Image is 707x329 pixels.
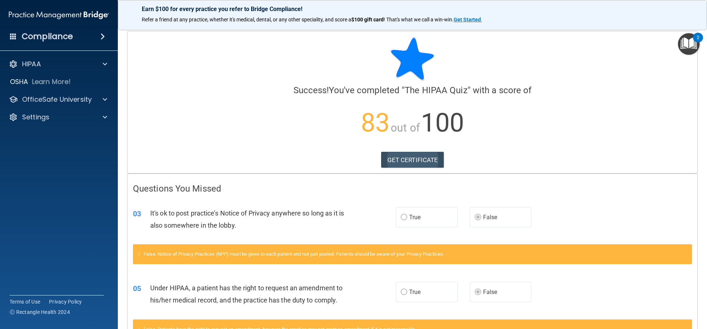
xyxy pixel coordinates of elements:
p: Earn $100 for every practice you refer to Bridge Compliance! [142,6,683,13]
a: Settings [9,113,107,122]
h4: Questions You Missed [133,184,692,193]
span: True [409,214,421,221]
p: HIPAA [22,60,41,69]
a: Privacy Policy [49,298,82,305]
span: Under HIPAA, a patient has the right to request an amendment to his/her medical record, and the p... [150,284,342,304]
span: False [483,214,497,221]
span: True [409,288,421,295]
a: HIPAA [9,60,107,69]
h4: You've completed " " with a score of [133,85,692,95]
input: False [475,215,481,220]
span: False [483,288,497,295]
span: The HIPAA Quiz [405,85,467,95]
div: 2 [697,38,699,47]
p: OSHA [10,77,28,86]
span: 100 [421,108,464,138]
span: Refer a friend at any practice, whether it's medical, dental, or any other speciality, and score a [142,17,351,22]
span: 03 [133,209,141,218]
span: Ⓒ Rectangle Health 2024 [10,308,70,316]
h4: Compliance [22,31,73,42]
a: GET CERTIFICATE [381,152,444,168]
span: out of [391,121,420,134]
a: Get Started [454,17,482,22]
strong: Get Started [454,17,481,22]
input: True [401,290,407,295]
p: Settings [22,113,49,122]
img: PMB logo [9,8,109,22]
button: Open Resource Center, 2 new notifications [678,33,700,55]
input: True [401,215,407,220]
strong: $100 gift card [351,17,384,22]
a: Terms of Use [10,298,40,305]
span: It's ok to post practice’s Notice of Privacy anywhere so long as it is also somewhere in the lobby. [150,209,344,229]
img: blue-star-rounded.9d042014.png [390,37,435,81]
a: OfficeSafe University [9,95,107,104]
span: ! That's what we call a win-win. [384,17,454,22]
p: Learn More! [32,77,71,86]
span: False. Notice of Privacy Practices (NPP) must be given to each patient and not just posted. Patie... [144,251,444,257]
span: 83 [361,108,390,138]
span: 05 [133,284,141,293]
p: OfficeSafe University [22,95,92,104]
span: Success! [293,85,329,95]
input: False [475,290,481,295]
